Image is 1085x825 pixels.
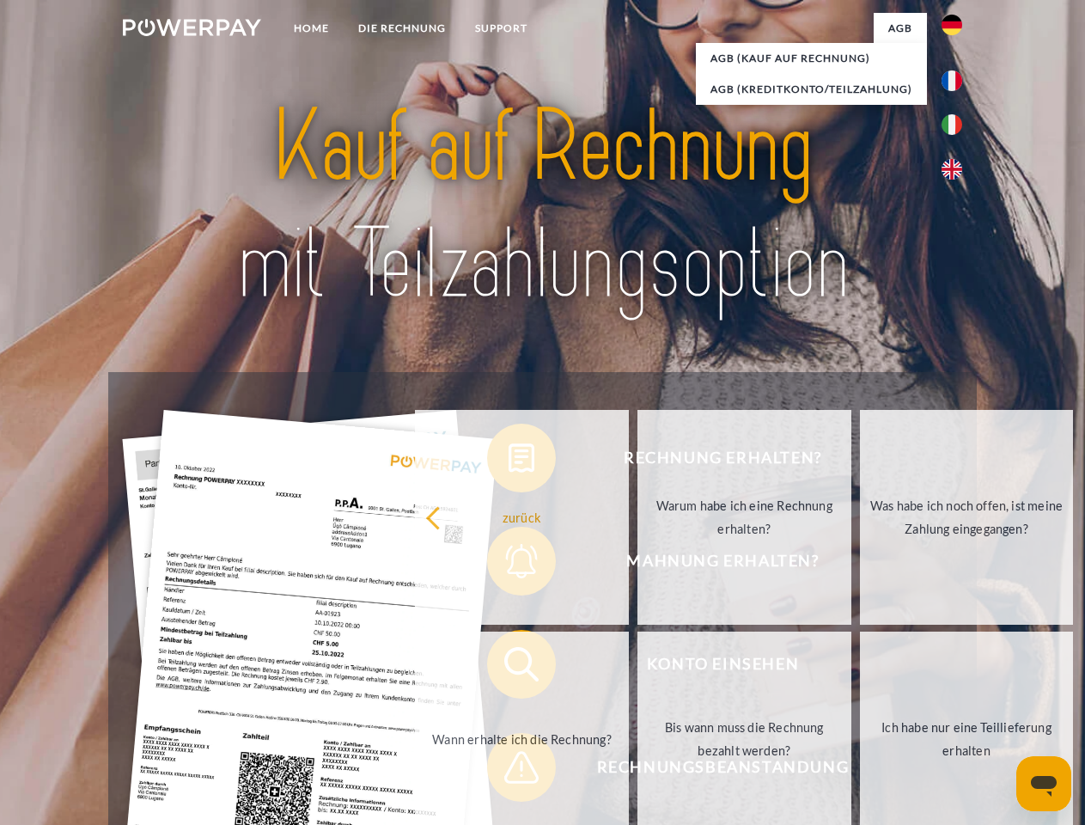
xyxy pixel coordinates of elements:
[425,727,619,750] div: Wann erhalte ich die Rechnung?
[942,70,962,91] img: fr
[1016,756,1071,811] iframe: Schaltfläche zum Öffnen des Messaging-Fensters
[344,13,460,44] a: DIE RECHNUNG
[870,716,1064,762] div: Ich habe nur eine Teillieferung erhalten
[942,114,962,135] img: it
[279,13,344,44] a: Home
[460,13,542,44] a: SUPPORT
[648,716,841,762] div: Bis wann muss die Rechnung bezahlt werden?
[164,82,921,329] img: title-powerpay_de.svg
[648,494,841,541] div: Warum habe ich eine Rechnung erhalten?
[696,43,927,74] a: AGB (Kauf auf Rechnung)
[870,494,1064,541] div: Was habe ich noch offen, ist meine Zahlung eingegangen?
[123,19,261,36] img: logo-powerpay-white.svg
[942,15,962,35] img: de
[860,410,1074,625] a: Was habe ich noch offen, ist meine Zahlung eingegangen?
[874,13,927,44] a: agb
[696,74,927,105] a: AGB (Kreditkonto/Teilzahlung)
[942,159,962,180] img: en
[425,505,619,529] div: zurück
